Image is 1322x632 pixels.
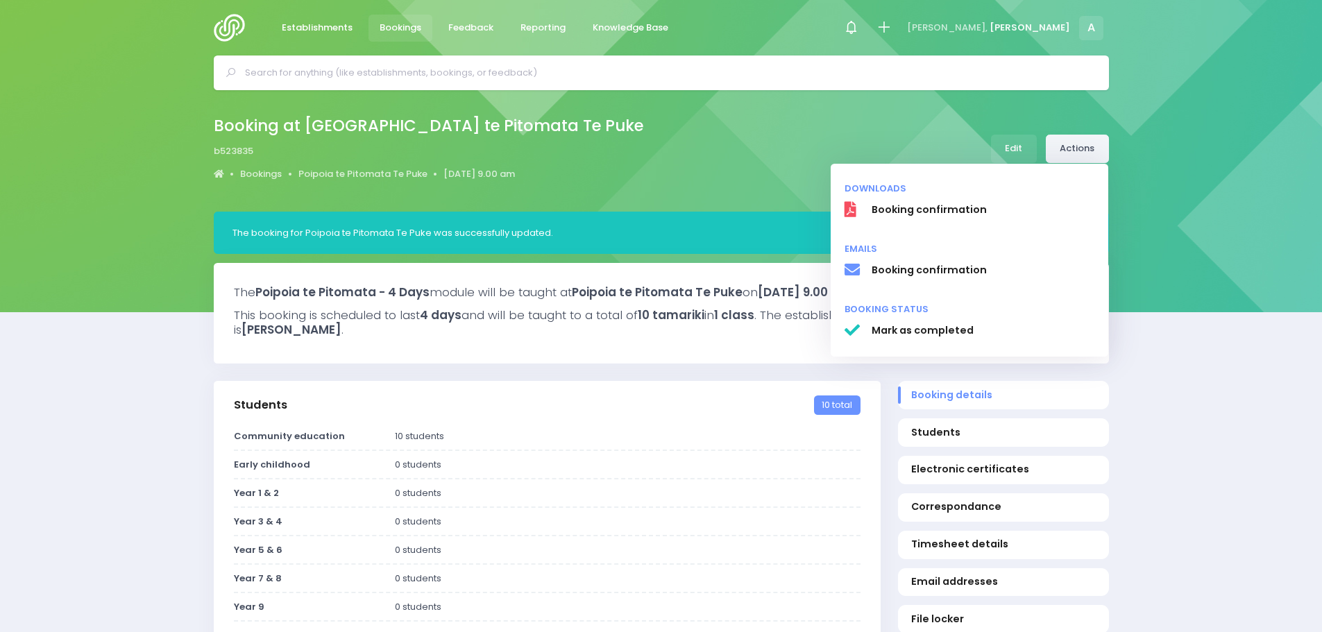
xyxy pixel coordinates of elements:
[831,176,1108,196] li: Downloads
[898,381,1109,409] a: Booking details
[911,425,1095,440] span: Students
[214,144,253,158] span: b523835
[898,456,1109,484] a: Electronic certificates
[871,263,1094,277] span: Booking confirmation
[758,284,851,300] strong: [DATE] 9.00 am
[831,316,1108,345] a: Mark as completed
[898,493,1109,522] a: Correspondance
[386,429,869,443] div: 10 students
[991,135,1037,163] a: Edit
[386,515,869,529] div: 0 students
[1046,135,1109,163] a: Actions
[271,15,364,42] a: Establishments
[234,515,282,528] strong: Year 3 & 4
[386,458,869,472] div: 0 students
[420,307,461,323] strong: 4 days
[509,15,577,42] a: Reporting
[638,307,704,323] strong: 10 tamariki
[240,167,282,181] a: Bookings
[911,499,1095,514] span: Correspondance
[911,574,1095,589] span: Email addresses
[1079,16,1103,40] span: A
[298,167,427,181] a: Poipoia te Pitomata Te Puke
[245,62,1090,83] input: Search for anything (like establishments, bookings, or feedback)
[386,572,869,586] div: 0 students
[831,196,1108,225] a: Booking confirmation
[282,21,353,35] span: Establishments
[898,418,1109,447] a: Students
[714,307,754,323] strong: 1 class
[234,285,1089,299] h3: The module will be taught at on by .
[871,203,1094,217] span: Booking confirmation
[814,395,860,415] span: 10 total
[582,15,680,42] a: Knowledge Base
[911,462,1095,477] span: Electronic certificates
[907,21,988,35] span: [PERSON_NAME],
[234,486,279,499] strong: Year 1 & 2
[911,388,1095,402] span: Booking details
[831,256,1108,285] a: Booking confirmation
[911,537,1095,552] span: Timesheet details
[386,543,869,557] div: 0 students
[898,531,1109,559] a: Timesheet details
[990,21,1070,35] span: [PERSON_NAME]
[234,543,282,556] strong: Year 5 & 6
[443,167,515,181] a: [DATE] 9.00 am
[241,321,341,338] strong: [PERSON_NAME]
[520,21,566,35] span: Reporting
[255,284,430,300] strong: Poipoia te Pitomata - 4 Days
[380,21,421,35] span: Bookings
[593,21,668,35] span: Knowledge Base
[448,21,493,35] span: Feedback
[234,308,1089,336] h3: This booking is scheduled to last and will be taught to a total of in . The establishment's conta...
[234,600,264,613] strong: Year 9
[898,568,1109,597] a: Email addresses
[234,398,287,412] h3: Students
[572,284,743,300] strong: Poipoia te Pitomata Te Puke
[386,486,869,500] div: 0 students
[911,612,1095,626] span: File locker
[232,226,1072,240] div: The booking for Poipoia te Pitomata Te Puke was successfully updated.
[214,117,643,135] h2: Booking at [GEOGRAPHIC_DATA] te Pitomata Te Puke
[871,323,1094,338] span: Mark as completed
[831,296,1108,316] li: Booking status
[234,429,345,443] strong: Community education
[234,572,282,585] strong: Year 7 & 8
[214,14,253,42] img: Logo
[831,236,1108,256] li: Emails
[437,15,505,42] a: Feedback
[234,458,310,471] strong: Early childhood
[368,15,433,42] a: Bookings
[386,600,869,614] div: 0 students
